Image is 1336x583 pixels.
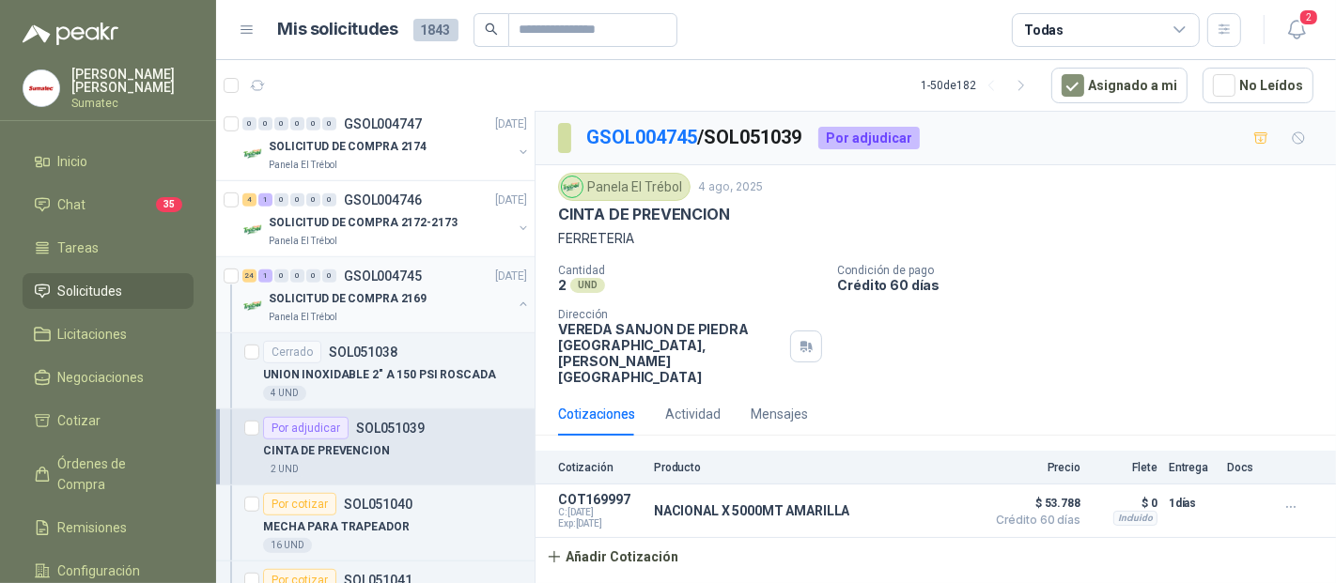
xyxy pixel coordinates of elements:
div: Por adjudicar [263,417,349,439]
div: 0 [306,193,320,207]
p: / SOL051039 [586,123,803,152]
div: 0 [306,269,320,283]
p: CINTA DE PREVENCION [263,442,390,460]
div: 0 [322,117,336,130]
a: Por adjudicarSOL051039CINTA DE PREVENCION2 UND [216,409,535,485]
p: GSOL004747 [344,117,422,130]
a: Cotizar [23,403,194,438]
p: $ 0 [1092,492,1157,514]
p: SOL051038 [329,345,397,359]
p: GSOL004745 [344,269,422,283]
p: GSOL004746 [344,193,422,207]
div: 16 UND [263,538,312,553]
a: Remisiones [23,510,194,545]
a: GSOL004745 [586,126,697,148]
p: NACIONAL X 5000MT AMARILLA [654,503,849,518]
div: 24 [242,269,256,283]
span: 1843 [413,19,458,41]
p: Cantidad [558,264,822,277]
div: Por cotizar [263,493,336,515]
button: No Leídos [1203,68,1313,103]
p: Flete [1092,461,1157,474]
a: CerradoSOL051038UNION INOXIDABLE 2" A 150 PSI ROSCADA4 UND [216,333,535,409]
p: Panela El Trébol [269,234,337,249]
p: Entrega [1169,461,1216,474]
div: Cerrado [263,341,321,363]
span: Inicio [58,151,88,172]
button: 2 [1280,13,1313,47]
div: 0 [322,269,336,283]
div: 0 [322,193,336,207]
div: Actividad [665,404,721,424]
span: Exp: [DATE] [558,518,643,529]
a: 24 1 0 0 0 0 GSOL004745[DATE] Company LogoSOLICITUD DE COMPRA 2169Panela El Trébol [242,265,531,325]
p: UNION INOXIDABLE 2" A 150 PSI ROSCADA [263,366,496,384]
p: COT169997 [558,492,643,507]
span: 35 [156,197,182,212]
a: Solicitudes [23,273,194,309]
span: Órdenes de Compra [58,453,176,495]
img: Company Logo [562,176,583,197]
img: Company Logo [242,143,265,165]
p: MECHA PARA TRAPEADOR [263,518,410,536]
p: Crédito 60 días [837,277,1328,293]
div: 0 [258,117,272,130]
p: SOL051040 [344,498,412,511]
a: 4 1 0 0 0 0 GSOL004746[DATE] Company LogoSOLICITUD DE COMPRA 2172-2173Panela El Trébol [242,189,531,249]
a: Chat35 [23,187,194,222]
div: 1 [258,269,272,283]
a: Por cotizarSOL051040MECHA PARA TRAPEADOR16 UND [216,485,535,561]
a: Tareas [23,230,194,266]
div: 0 [242,117,256,130]
p: Dirección [558,308,783,321]
div: 0 [290,117,304,130]
span: search [485,23,498,36]
img: Company Logo [242,219,265,241]
p: FERRETERIA [558,228,1313,249]
img: Company Logo [242,295,265,317]
p: Producto [654,461,975,474]
div: Cotizaciones [558,404,635,424]
span: Chat [58,194,86,215]
p: Cotización [558,461,643,474]
p: Condición de pago [837,264,1328,277]
div: 0 [306,117,320,130]
p: Docs [1227,461,1265,474]
div: 1 [258,193,272,207]
span: Crédito 60 días [986,514,1080,526]
div: 0 [274,193,288,207]
p: SOLICITUD DE COMPRA 2172-2173 [269,214,458,232]
span: 2 [1298,8,1319,26]
button: Asignado a mi [1051,68,1188,103]
p: 2 [558,277,567,293]
div: 0 [290,193,304,207]
p: [PERSON_NAME] [PERSON_NAME] [71,68,194,94]
p: SOLICITUD DE COMPRA 2169 [269,290,427,308]
div: 2 UND [263,462,306,477]
p: 1 días [1169,492,1216,514]
div: 0 [274,117,288,130]
span: Tareas [58,238,100,258]
button: Añadir Cotización [536,538,690,575]
h1: Mis solicitudes [278,16,398,43]
div: 4 UND [263,386,306,401]
p: Panela El Trébol [269,158,337,173]
a: Negociaciones [23,360,194,395]
p: [DATE] [495,115,527,133]
div: 4 [242,193,256,207]
p: SOLICITUD DE COMPRA 2174 [269,138,427,156]
div: 1 - 50 de 182 [921,70,1036,100]
span: Configuración [58,560,141,581]
div: Panela El Trébol [558,173,691,201]
div: Por adjudicar [818,127,920,149]
p: VEREDA SANJON DE PIEDRA [GEOGRAPHIC_DATA] , [PERSON_NAME][GEOGRAPHIC_DATA] [558,321,783,385]
p: 4 ago, 2025 [698,178,763,196]
p: SOL051039 [356,422,425,435]
p: [DATE] [495,192,527,209]
a: 0 0 0 0 0 0 GSOL004747[DATE] Company LogoSOLICITUD DE COMPRA 2174Panela El Trébol [242,113,531,173]
div: Todas [1024,20,1064,40]
a: Órdenes de Compra [23,446,194,502]
span: Negociaciones [58,367,145,388]
img: Company Logo [23,70,59,106]
p: CINTA DE PREVENCION [558,205,730,224]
